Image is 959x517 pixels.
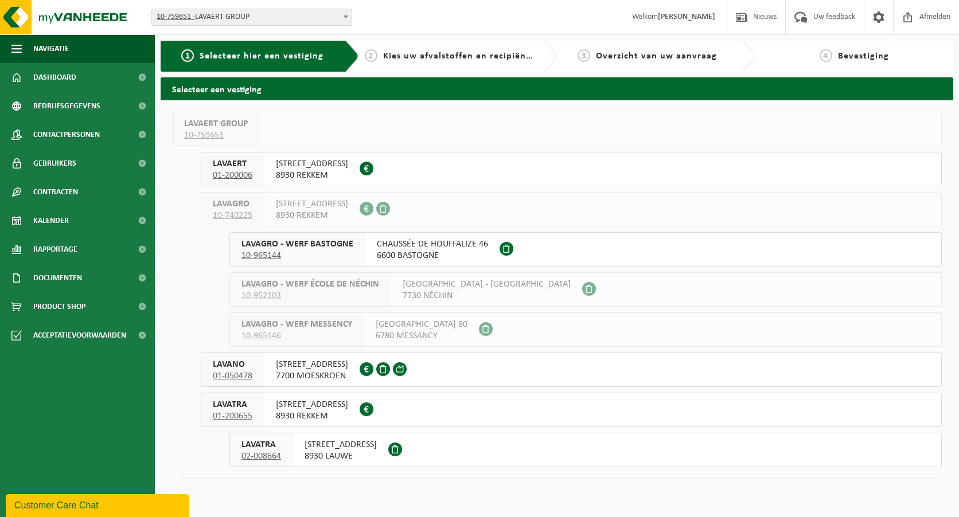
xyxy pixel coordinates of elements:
[276,210,348,221] span: 8930 REKKEM
[184,118,248,130] span: LAVAERT GROUP
[403,279,571,290] span: [GEOGRAPHIC_DATA] - [GEOGRAPHIC_DATA]
[276,410,348,422] span: 8930 REKKEM
[578,49,590,62] span: 3
[241,319,352,330] span: LAVAGRO - WERF MESSENCY
[241,279,379,290] span: LAVAGRO - WERF ÉCOLE DE NÉCHIN
[33,120,100,149] span: Contactpersonen
[33,92,100,120] span: Bedrijfsgegevens
[33,264,82,292] span: Documenten
[229,232,942,267] button: LAVAGRO - WERF BASTOGNE 10-965144 CHAUSSÉE DE HOUFFALIZE 466600 BASTOGNE
[201,393,942,427] button: LAVATRA 01-200655 [STREET_ADDRESS]8930 REKKEM
[241,291,281,300] tcxspan: Call 10-952103 via 3CX
[33,235,77,264] span: Rapportage
[377,250,488,261] span: 6600 BASTOGNE
[6,492,192,517] iframe: chat widget
[213,158,252,170] span: LAVAERT
[241,331,281,340] tcxspan: Call 10-965146 via 3CX
[33,321,126,350] span: Acceptatievoorwaarden
[376,319,467,330] span: [GEOGRAPHIC_DATA] 80
[838,52,889,61] span: Bevestiging
[241,452,281,461] tcxspan: Call 02-008664 via 3CX
[33,206,69,235] span: Kalender
[33,149,76,178] span: Gebruikers
[184,131,224,140] tcxspan: Call 10-759651 via 3CX
[33,292,85,321] span: Product Shop
[241,251,281,260] tcxspan: Call 10-965144 via 3CX
[213,359,252,370] span: LAVANO
[161,77,953,100] h2: Selecteer een vestiging
[276,158,348,170] span: [STREET_ADDRESS]
[229,433,942,467] button: LAVATRA 02-008664 [STREET_ADDRESS]8930 LAUWE
[276,198,348,210] span: [STREET_ADDRESS]
[213,412,252,421] tcxspan: Call 01-200655 via 3CX
[33,34,69,63] span: Navigatie
[276,359,348,370] span: [STREET_ADDRESS]
[276,399,348,410] span: [STREET_ADDRESS]
[151,9,352,26] span: 10-759651 - LAVAERT GROUP
[33,63,76,92] span: Dashboard
[305,451,377,462] span: 8930 LAUWE
[596,52,717,61] span: Overzicht van uw aanvraag
[820,49,832,62] span: 4
[201,352,942,387] button: LAVANO 01-050478 [STREET_ADDRESS]7700 MOESKROEN
[403,290,571,301] span: 7730 NÉCHIN
[213,399,252,410] span: LAVATRA
[157,13,195,21] tcxspan: Call 10-759651 - via 3CX
[383,52,541,61] span: Kies uw afvalstoffen en recipiënten
[213,198,252,210] span: LAVAGRO
[241,439,281,451] span: LAVATRA
[201,152,942,186] button: LAVAERT 01-200006 [STREET_ADDRESS]8930 REKKEM
[213,171,252,180] tcxspan: Call 01-200006 via 3CX
[152,9,352,25] span: 10-759651 - LAVAERT GROUP
[33,178,78,206] span: Contracten
[213,211,252,220] tcxspan: Call 10-740225 via 3CX
[658,13,715,21] strong: [PERSON_NAME]
[276,370,348,382] span: 7700 MOESKROEN
[213,371,252,381] tcxspan: Call 01-050478 via 3CX
[377,238,488,250] span: CHAUSSÉE DE HOUFFALIZE 46
[276,170,348,181] span: 8930 REKKEM
[365,49,377,62] span: 2
[376,330,467,342] span: 6780 MESSANCY
[305,439,377,451] span: [STREET_ADDRESS]
[181,49,194,62] span: 1
[200,52,323,61] span: Selecteer hier een vestiging
[241,238,353,250] span: LAVAGRO - WERF BASTOGNE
